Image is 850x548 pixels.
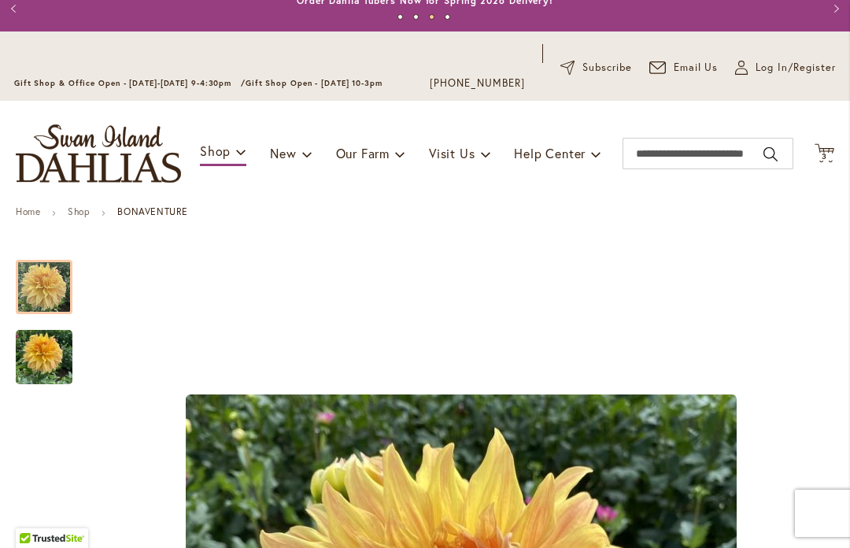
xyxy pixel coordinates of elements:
[68,205,90,217] a: Shop
[649,60,719,76] a: Email Us
[429,14,434,20] button: 3 of 4
[430,76,525,91] a: [PHONE_NUMBER]
[12,492,56,536] iframe: Launch Accessibility Center
[397,14,403,20] button: 1 of 4
[560,60,632,76] a: Subscribe
[815,143,834,165] button: 3
[822,151,827,161] span: 3
[514,145,586,161] span: Help Center
[16,205,40,217] a: Home
[445,14,450,20] button: 4 of 4
[16,124,181,183] a: store logo
[735,60,836,76] a: Log In/Register
[200,143,231,159] span: Shop
[117,205,188,217] strong: BONAVENTURE
[336,145,390,161] span: Our Farm
[582,60,632,76] span: Subscribe
[16,244,88,314] div: Bonaventure
[674,60,719,76] span: Email Us
[756,60,836,76] span: Log In/Register
[16,314,72,384] div: Bonaventure
[413,14,419,20] button: 2 of 4
[429,145,475,161] span: Visit Us
[16,320,72,395] img: Bonaventure
[270,145,296,161] span: New
[246,78,382,88] span: Gift Shop Open - [DATE] 10-3pm
[14,78,246,88] span: Gift Shop & Office Open - [DATE]-[DATE] 9-4:30pm /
